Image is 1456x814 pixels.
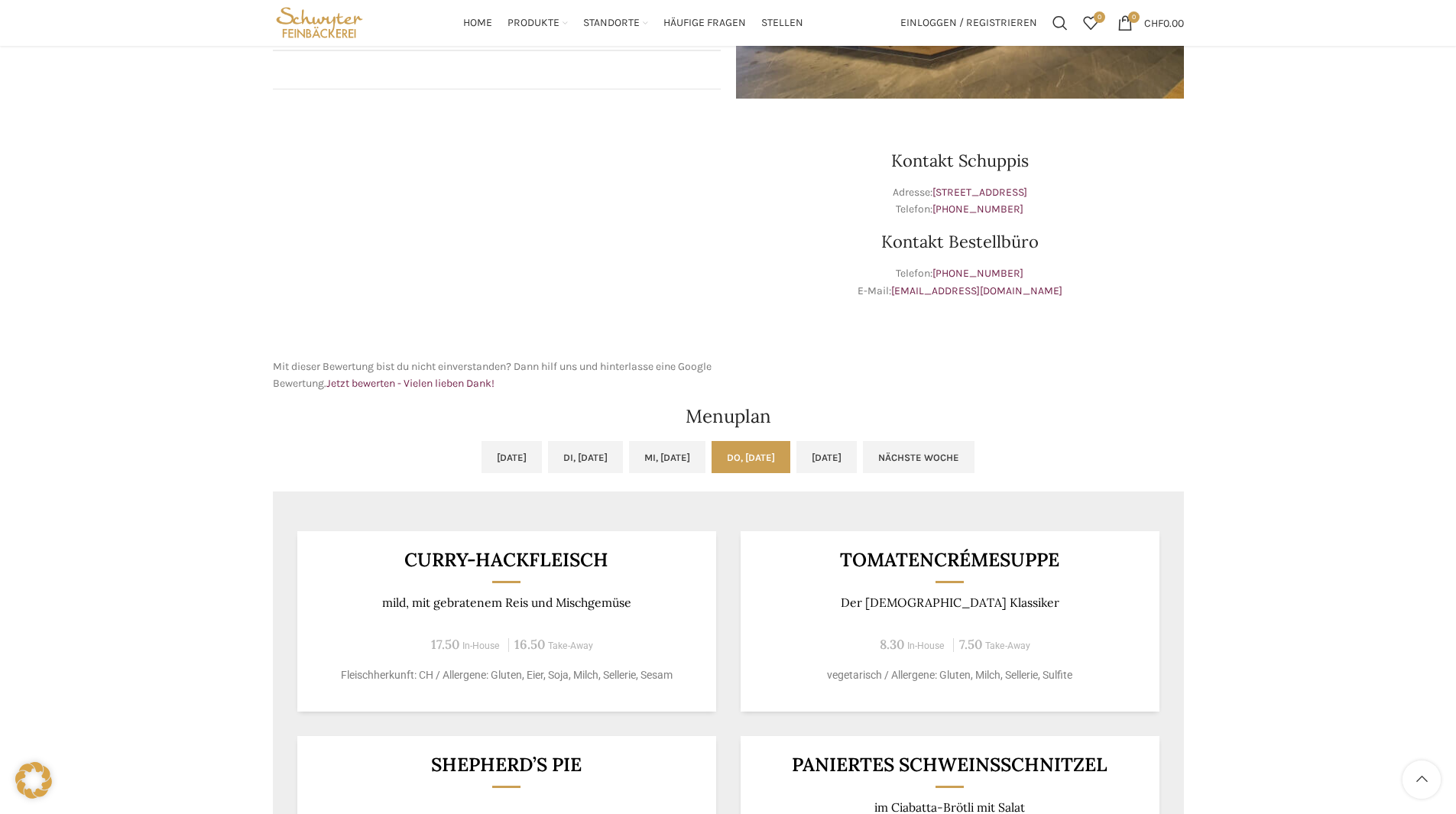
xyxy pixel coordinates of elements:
[880,636,904,653] span: 8.30
[663,8,746,38] a: Häufige Fragen
[273,358,721,393] p: Mit dieser Bewertung bist du nicht einverstanden? Dann hilf uns und hinterlasse eine Google Bewer...
[900,18,1037,28] span: Einloggen / Registrieren
[736,233,1184,250] h3: Kontakt Bestellbüro
[316,667,697,683] p: Fleischherkunft: CH / Allergene: Gluten, Eier, Soja, Milch, Sellerie, Sesam
[431,636,459,653] span: 17.50
[759,550,1140,569] h3: Tomatencrémesuppe
[463,8,492,38] a: Home
[514,636,545,653] span: 16.50
[907,640,945,651] span: In-House
[985,640,1030,651] span: Take-Away
[761,8,803,38] a: Stellen
[1075,8,1106,38] a: 0
[893,8,1045,38] a: Einloggen / Registrieren
[891,284,1062,297] a: [EMAIL_ADDRESS][DOMAIN_NAME]
[583,8,648,38] a: Standorte
[273,114,721,343] iframe: schwyter schuppis
[761,16,803,31] span: Stellen
[712,441,790,473] a: Do, [DATE]
[507,16,559,31] span: Produkte
[273,407,1184,426] h2: Menuplan
[1110,8,1192,38] a: 0 CHF0.00
[1144,16,1184,29] bdi: 0.00
[1094,11,1105,23] span: 0
[736,184,1184,219] p: Adresse: Telefon:
[736,265,1184,300] p: Telefon: E-Mail:
[463,16,492,31] span: Home
[1075,8,1106,38] div: Meine Wunschliste
[863,441,974,473] a: Nächste Woche
[759,595,1140,610] p: Der [DEMOGRAPHIC_DATA] Klassiker
[374,8,892,38] div: Main navigation
[796,441,857,473] a: [DATE]
[1402,760,1441,799] a: Scroll to top button
[482,441,542,473] a: [DATE]
[548,640,593,651] span: Take-Away
[736,152,1184,169] h3: Kontakt Schuppis
[507,8,568,38] a: Produkte
[583,16,640,31] span: Standorte
[1128,11,1140,23] span: 0
[1045,8,1075,38] a: Suchen
[316,755,697,774] h3: Shepherd’s Pie
[629,441,705,473] a: Mi, [DATE]
[462,640,500,651] span: In-House
[663,16,746,31] span: Häufige Fragen
[316,550,697,569] h3: Curry-Hackfleisch
[759,667,1140,683] p: vegetarisch / Allergene: Gluten, Milch, Sellerie, Sulfite
[1144,16,1163,29] span: CHF
[759,755,1140,774] h3: Paniertes Schweinsschnitzel
[932,203,1023,216] a: [PHONE_NUMBER]
[932,267,1023,280] a: [PHONE_NUMBER]
[548,441,623,473] a: Di, [DATE]
[316,595,697,610] p: mild, mit gebratenem Reis und Mischgemüse
[932,186,1027,199] a: [STREET_ADDRESS]
[273,15,367,28] a: Site logo
[326,377,495,390] a: Jetzt bewerten - Vielen lieben Dank!
[959,636,982,653] span: 7.50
